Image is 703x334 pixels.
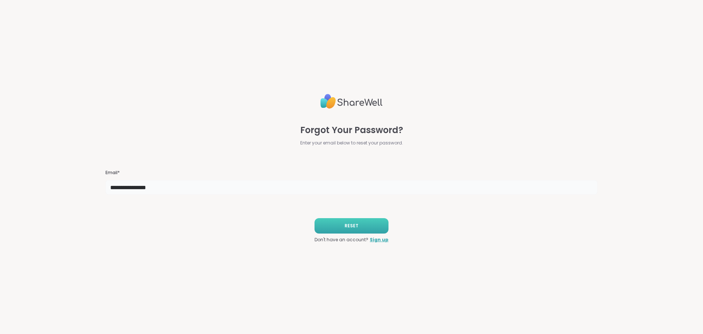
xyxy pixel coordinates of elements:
span: Don't have an account? [315,236,368,243]
button: RESET [315,218,388,234]
h3: Email* [105,170,598,176]
span: Forgot Your Password? [300,124,403,137]
span: Enter your email below to reset your password. [300,140,403,146]
span: RESET [345,223,358,229]
a: Sign up [370,236,388,243]
img: ShareWell Logo [320,91,383,112]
